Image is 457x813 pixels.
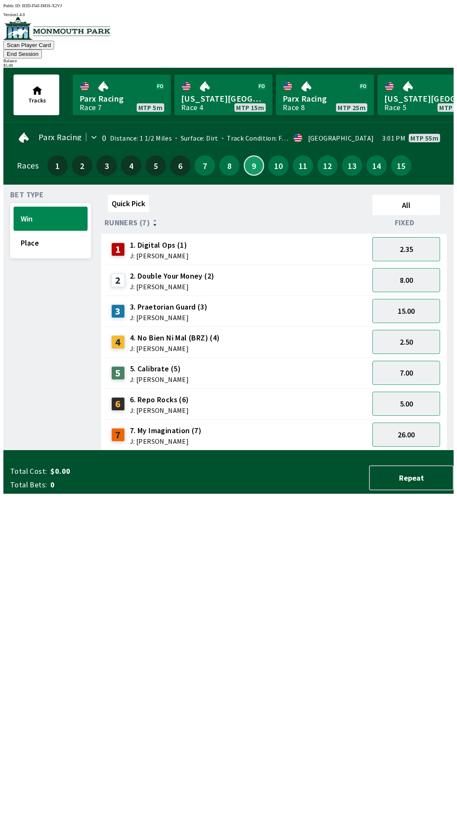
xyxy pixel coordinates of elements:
[96,155,117,176] button: 3
[10,191,44,198] span: Bet Type
[146,155,166,176] button: 5
[293,155,313,176] button: 11
[39,134,82,141] span: Parx Racing
[28,97,46,104] span: Tracks
[218,134,292,142] span: Track Condition: Fast
[138,104,162,111] span: MTP 5m
[3,41,54,50] button: Scan Player Card
[10,466,47,476] span: Total Cost:
[130,314,207,321] span: J: [PERSON_NAME]
[47,155,68,176] button: 1
[372,423,440,447] button: 26.00
[130,425,201,436] span: 7. My Imagination (7)
[369,465,454,490] button: Repeat
[244,155,264,176] button: 9
[376,200,436,210] span: All
[102,135,106,141] div: 0
[130,301,207,312] span: 3. Praetorian Guard (3)
[268,155,289,176] button: 10
[111,397,125,411] div: 6
[181,93,266,104] span: [US_STATE][GEOGRAPHIC_DATA]
[170,155,190,176] button: 6
[130,240,189,251] span: 1. Digital Ops (1)
[50,466,184,476] span: $0.00
[130,332,220,343] span: 4. No Bien Ni Mal (BRZ) (4)
[108,195,149,212] button: Quick Pick
[372,392,440,416] button: 5.00
[295,163,311,169] span: 11
[74,163,90,169] span: 2
[112,199,145,208] span: Quick Pick
[14,207,88,231] button: Win
[398,430,415,440] span: 26.00
[369,218,443,227] div: Fixed
[130,394,189,405] span: 6. Repo Rocks (6)
[400,368,413,378] span: 7.00
[111,243,125,256] div: 1
[130,376,189,383] span: J: [PERSON_NAME]
[369,163,385,169] span: 14
[308,135,374,141] div: [GEOGRAPHIC_DATA]
[80,104,102,111] div: Race 7
[181,104,203,111] div: Race 4
[395,219,415,226] span: Fixed
[130,283,215,290] span: J: [PERSON_NAME]
[3,12,454,17] div: Version 1.4.0
[21,238,80,248] span: Place
[344,163,360,169] span: 13
[172,163,188,169] span: 6
[105,219,150,226] span: Runners (7)
[236,104,264,111] span: MTP 15m
[174,75,273,115] a: [US_STATE][GEOGRAPHIC_DATA]Race 4MTP 15m
[22,3,62,8] span: IEID-FI4J-IM3S-X2VJ
[372,330,440,354] button: 2.50
[14,75,59,115] button: Tracks
[3,50,42,58] button: End Session
[17,162,39,169] div: Races
[283,104,305,111] div: Race 8
[391,155,411,176] button: 15
[393,163,409,169] span: 15
[338,104,366,111] span: MTP 25m
[14,231,88,255] button: Place
[10,480,47,490] span: Total Bets:
[111,335,125,349] div: 4
[197,163,213,169] span: 7
[270,163,286,169] span: 10
[123,163,139,169] span: 4
[400,275,413,285] span: 8.00
[172,134,218,142] span: Surface: Dirt
[366,155,387,176] button: 14
[342,155,362,176] button: 13
[130,271,215,282] span: 2. Double Your Money (2)
[398,306,415,316] span: 15.00
[276,75,374,115] a: Parx RacingRace 8MTP 25m
[283,93,367,104] span: Parx Racing
[400,337,413,347] span: 2.50
[195,155,215,176] button: 7
[372,361,440,385] button: 7.00
[21,214,80,224] span: Win
[410,135,438,141] span: MTP 55m
[80,93,164,104] span: Parx Racing
[372,237,440,261] button: 2.35
[50,480,184,490] span: 0
[372,268,440,292] button: 8.00
[110,134,172,142] span: Distance: 1 1/2 Miles
[372,195,440,215] button: All
[3,17,110,40] img: venue logo
[3,3,454,8] div: Public ID:
[73,75,171,115] a: Parx RacingRace 7MTP 5m
[319,163,336,169] span: 12
[50,163,66,169] span: 1
[221,163,237,169] span: 8
[130,438,201,445] span: J: [PERSON_NAME]
[400,399,413,409] span: 5.00
[3,58,454,63] div: Balance
[72,155,92,176] button: 2
[130,252,189,259] span: J: [PERSON_NAME]
[130,345,220,352] span: J: [PERSON_NAME]
[3,63,454,68] div: $ 5.00
[148,163,164,169] span: 5
[121,155,141,176] button: 4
